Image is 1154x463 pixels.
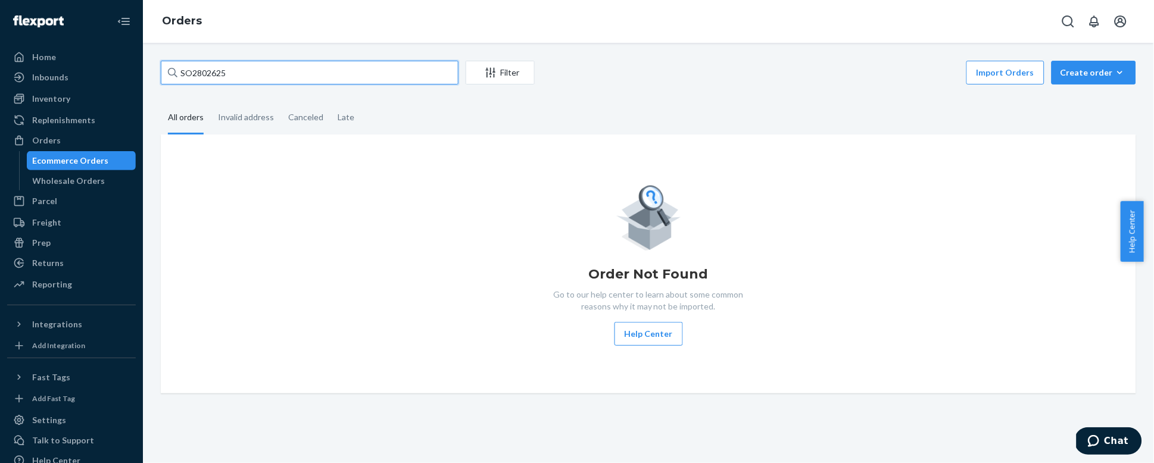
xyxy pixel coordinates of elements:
[1056,10,1080,33] button: Open Search Box
[162,14,202,27] a: Orders
[33,175,105,187] div: Wholesale Orders
[32,371,70,383] div: Fast Tags
[7,48,136,67] a: Home
[7,68,136,87] a: Inbounds
[288,102,323,133] div: Canceled
[1121,201,1144,262] button: Help Center
[544,289,753,312] p: Go to our help center to learn about some common reasons why it may not be imported.
[32,340,85,351] div: Add Integration
[588,265,709,284] h1: Order Not Found
[32,434,94,446] div: Talk to Support
[1052,61,1136,85] button: Create order
[466,61,535,85] button: Filter
[616,182,681,251] img: Empty list
[32,279,72,290] div: Reporting
[27,171,136,190] a: Wholesale Orders
[32,414,66,426] div: Settings
[32,195,57,207] div: Parcel
[7,233,136,252] a: Prep
[7,392,136,406] a: Add Fast Tag
[615,322,683,346] button: Help Center
[7,254,136,273] a: Returns
[7,111,136,130] a: Replenishments
[32,257,64,269] div: Returns
[218,102,274,133] div: Invalid address
[7,131,136,150] a: Orders
[13,15,64,27] img: Flexport logo
[112,10,136,33] button: Close Navigation
[1061,67,1127,79] div: Create order
[32,237,51,249] div: Prep
[1077,427,1142,457] iframe: Opens a widget where you can chat to one of our agents
[32,134,61,146] div: Orders
[32,51,56,63] div: Home
[466,67,534,79] div: Filter
[7,368,136,387] button: Fast Tags
[7,192,136,211] a: Parcel
[168,102,204,134] div: All orders
[32,71,68,83] div: Inbounds
[7,213,136,232] a: Freight
[7,275,136,294] a: Reporting
[7,411,136,430] a: Settings
[966,61,1044,85] button: Import Orders
[32,217,61,229] div: Freight
[7,339,136,353] a: Add Integration
[161,61,459,85] input: Search orders
[7,431,136,450] button: Talk to Support
[27,151,136,170] a: Ecommerce Orders
[32,114,95,126] div: Replenishments
[32,93,70,105] div: Inventory
[7,89,136,108] a: Inventory
[7,315,136,334] button: Integrations
[338,102,354,133] div: Late
[1109,10,1133,33] button: Open account menu
[1083,10,1106,33] button: Open notifications
[152,4,211,39] ol: breadcrumbs
[33,155,109,167] div: Ecommerce Orders
[32,318,82,330] div: Integrations
[32,393,75,403] div: Add Fast Tag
